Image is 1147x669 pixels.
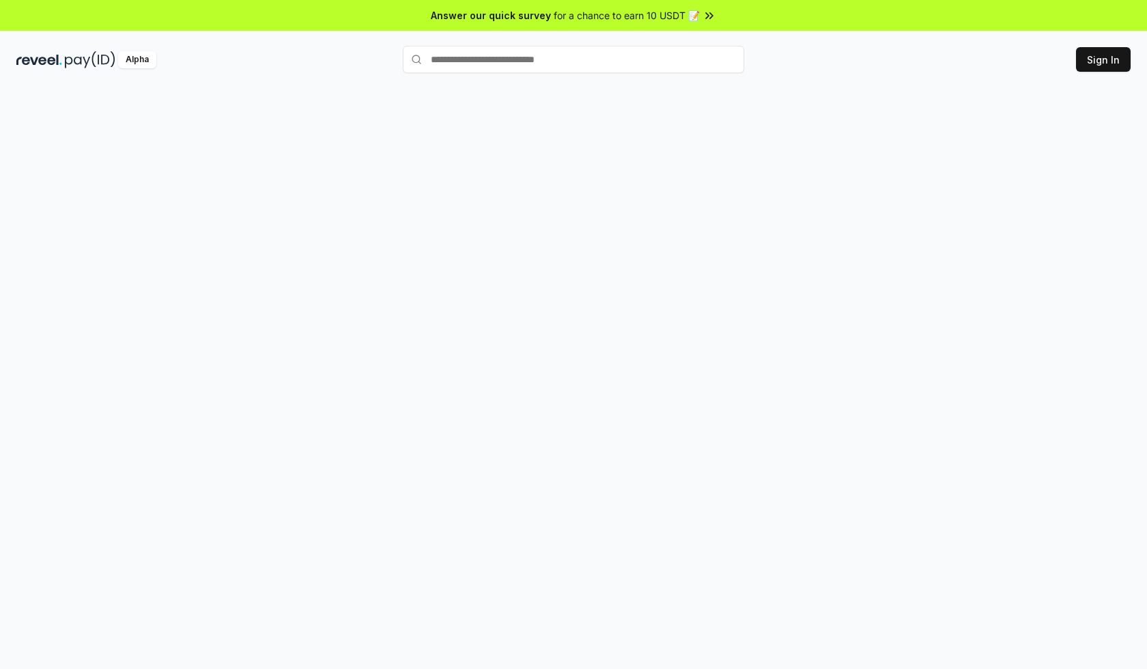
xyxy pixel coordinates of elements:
[554,8,700,23] span: for a chance to earn 10 USDT 📝
[118,51,156,68] div: Alpha
[65,51,115,68] img: pay_id
[431,8,551,23] span: Answer our quick survey
[1076,47,1131,72] button: Sign In
[16,51,62,68] img: reveel_dark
